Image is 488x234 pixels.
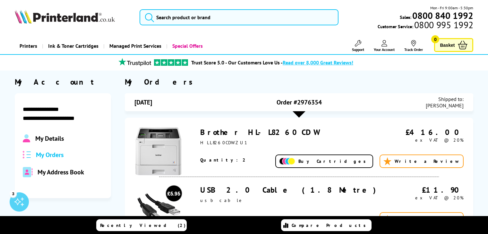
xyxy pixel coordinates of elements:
[200,140,385,146] div: HLL8260CDWZU1
[298,158,369,164] span: Buy Cartridges
[15,77,111,87] div: My Account
[385,137,464,143] div: ex VAT @ 20%
[412,10,473,21] b: 0800 840 1992
[283,59,353,66] span: Read over 8,000 Great Reviews!
[385,127,464,137] div: £416.00
[292,222,369,228] span: Compare Products
[431,35,439,43] span: 0
[434,38,473,52] a: Basket 0
[352,40,364,52] a: Support
[42,38,103,54] a: Ink & Toner Cartridges
[413,22,473,28] span: 0800 995 1992
[400,14,411,20] span: Sales:
[103,38,166,54] a: Managed Print Services
[380,212,464,226] a: Write a Review
[385,195,464,201] div: ex VAT @ 20%
[15,38,42,54] a: Printers
[125,77,474,87] div: My Orders
[166,38,208,54] a: Special Offers
[374,40,395,52] a: Your Account
[134,185,183,233] img: USB 2.0 Cable (1.8 Metre)
[200,185,380,195] a: USB 2.0 Cable (1.8 Metre)
[430,5,473,11] span: Mon - Fri 9:00am - 5:30pm
[395,158,460,164] span: Write a Review
[404,40,423,52] a: Track Order
[378,22,473,29] span: Customer Service:
[96,219,187,231] a: Recently Viewed (2)
[116,58,154,66] img: trustpilot rating
[35,134,64,143] span: My Details
[281,219,372,231] a: Compare Products
[352,47,364,52] span: Support
[23,167,32,177] img: address-book-duotone-solid.svg
[48,38,98,54] span: Ink & Toner Cartridges
[15,10,115,24] img: Printerland Logo
[440,41,455,49] span: Basket
[385,185,464,195] div: £11.90
[100,222,186,228] span: Recently Viewed (2)
[140,9,338,25] input: Search product or brand
[200,215,247,221] span: Quantity: 2
[200,127,319,137] a: Brother HL-L8260CDW
[200,157,247,163] span: Quantity: 2
[134,127,183,175] img: Brother HL-L8260CDW
[36,151,64,159] span: My Orders
[411,13,473,19] a: 0800 840 1992
[134,98,152,106] span: [DATE]
[380,155,464,168] a: Write a Review
[426,102,464,109] span: [PERSON_NAME]
[277,98,322,106] span: Order #2976354
[23,134,30,143] img: Profile.svg
[38,168,84,176] span: My Address Book
[200,197,385,203] div: usbcable
[374,47,395,52] span: Your Account
[426,96,464,102] span: Shipped to:
[191,59,353,66] a: Trust Score 5.0 - Our Customers Love Us -Read over 8,000 Great Reviews!
[279,158,295,165] img: Add Cartridges
[23,151,31,158] img: all-order.svg
[15,10,132,25] a: Printerland Logo
[275,155,373,168] a: Buy Cartridges
[10,190,17,197] div: 3
[154,59,188,66] img: trustpilot rating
